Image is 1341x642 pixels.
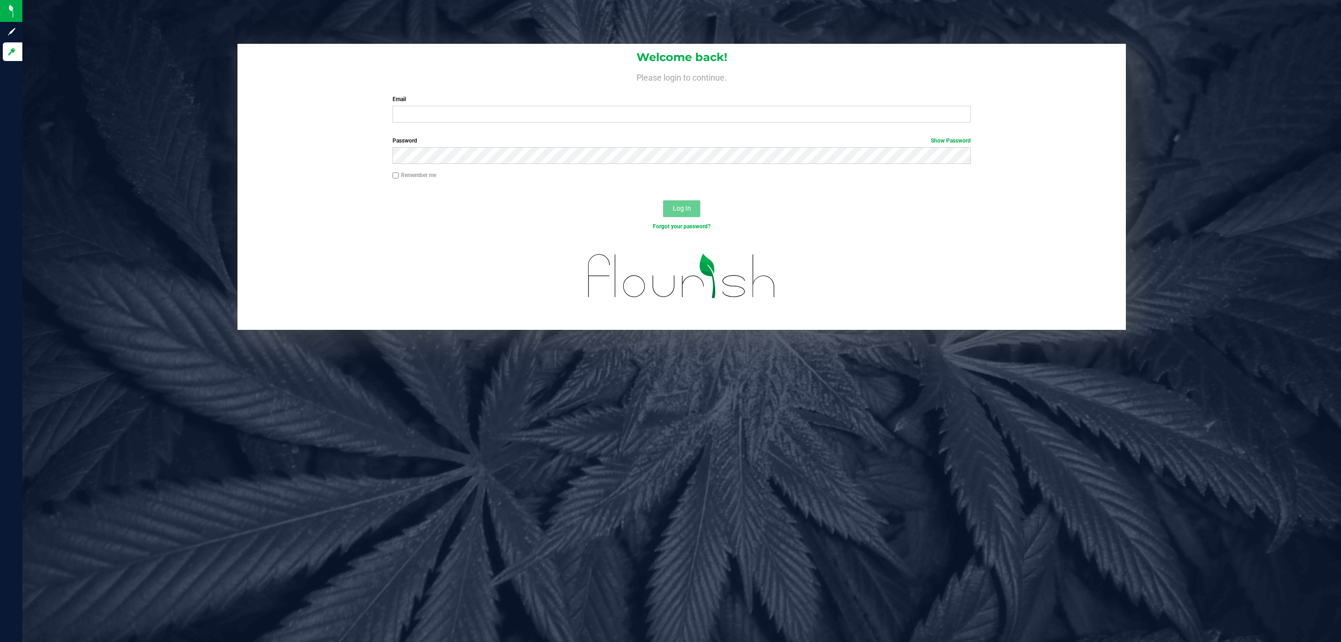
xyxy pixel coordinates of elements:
[653,223,711,230] a: Forgot your password?
[393,172,399,179] input: Remember me
[663,200,700,217] button: Log In
[393,171,436,179] label: Remember me
[7,27,16,36] inline-svg: Sign up
[393,95,971,103] label: Email
[237,71,1126,82] h4: Please login to continue.
[237,51,1126,63] h1: Welcome back!
[571,240,793,312] img: flourish_logo.svg
[673,205,691,212] span: Log In
[931,137,971,144] a: Show Password
[7,47,16,56] inline-svg: Log in
[393,137,417,144] span: Password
